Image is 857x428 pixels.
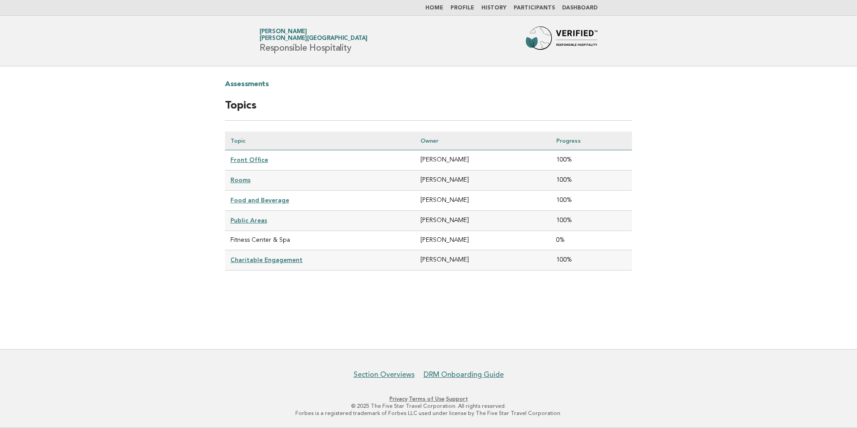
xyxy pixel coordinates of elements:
[551,150,632,170] td: 100%
[415,131,551,150] th: Owner
[551,191,632,211] td: 100%
[409,396,445,402] a: Terms of Use
[450,5,474,11] a: Profile
[354,370,415,379] a: Section Overviews
[230,256,303,263] a: Charitable Engagement
[415,211,551,231] td: [PERSON_NAME]
[225,131,415,150] th: Topic
[415,191,551,211] td: [PERSON_NAME]
[415,250,551,271] td: [PERSON_NAME]
[551,211,632,231] td: 100%
[154,410,703,417] p: Forbes is a registered trademark of Forbes LLC used under license by The Five Star Travel Corpora...
[260,29,368,41] a: [PERSON_NAME][PERSON_NAME][GEOGRAPHIC_DATA]
[154,395,703,402] p: · ·
[230,197,289,204] a: Food and Beverage
[225,99,632,121] h2: Topics
[551,250,632,271] td: 100%
[225,231,415,250] td: Fitness Center & Spa
[551,170,632,191] td: 100%
[415,150,551,170] td: [PERSON_NAME]
[154,402,703,410] p: © 2025 The Five Star Travel Corporation. All rights reserved.
[260,29,368,52] h1: Responsible Hospitality
[424,370,504,379] a: DRM Onboarding Guide
[230,217,267,224] a: Public Areas
[230,176,251,183] a: Rooms
[526,26,597,55] img: Forbes Travel Guide
[551,131,632,150] th: Progress
[415,231,551,250] td: [PERSON_NAME]
[260,36,368,42] span: [PERSON_NAME][GEOGRAPHIC_DATA]
[230,156,268,163] a: Front Office
[514,5,555,11] a: Participants
[481,5,506,11] a: History
[390,396,407,402] a: Privacy
[446,396,468,402] a: Support
[551,231,632,250] td: 0%
[562,5,597,11] a: Dashboard
[425,5,443,11] a: Home
[415,170,551,191] td: [PERSON_NAME]
[225,77,269,92] a: Assessments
